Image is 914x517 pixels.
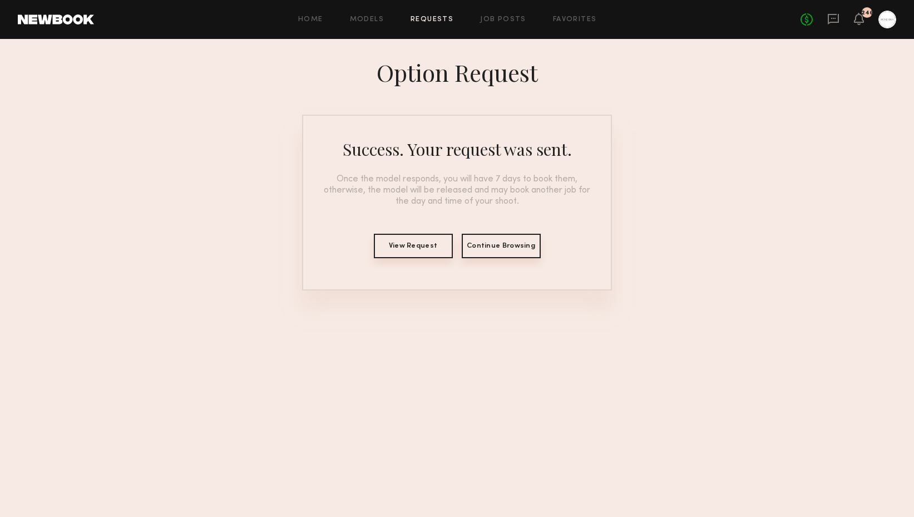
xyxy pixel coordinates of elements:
[861,10,873,16] div: 246
[374,234,453,258] button: View Request
[411,16,453,23] a: Requests
[377,57,538,88] div: Option Request
[350,16,384,23] a: Models
[343,138,572,160] div: Success. Your request was sent.
[298,16,323,23] a: Home
[553,16,597,23] a: Favorites
[480,16,526,23] a: Job Posts
[462,234,541,258] button: Continue Browsing
[317,174,597,207] div: Once the model responds, you will have 7 days to book them, otherwise, the model will be released...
